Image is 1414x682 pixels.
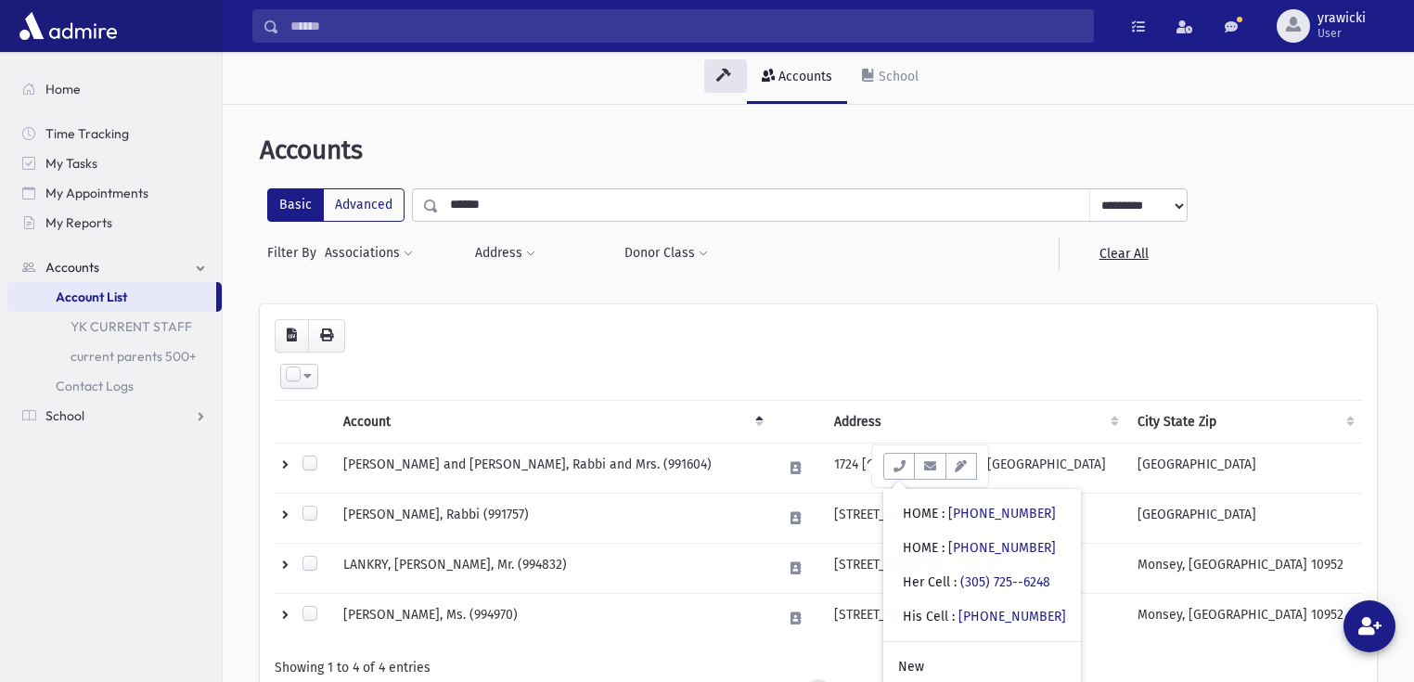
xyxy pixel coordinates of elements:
td: Monsey, [GEOGRAPHIC_DATA] 10952 [1126,543,1362,593]
button: Print [308,319,345,353]
a: YK CURRENT STAFF [7,312,222,341]
label: Advanced [323,188,405,222]
a: School [847,52,933,104]
button: Associations [324,237,414,270]
div: HOME [903,538,1056,558]
td: [STREET_ADDRESS] [823,493,1126,543]
span: yrawicki [1318,11,1366,26]
a: School [7,401,222,431]
a: [PHONE_NUMBER] [958,609,1066,624]
span: My Reports [45,214,112,231]
span: : [954,574,957,590]
a: [PHONE_NUMBER] [948,506,1056,521]
a: Time Tracking [7,119,222,148]
a: Accounts [747,52,847,104]
td: LANKRY, [PERSON_NAME], Mr. (994832) [332,543,772,593]
td: [PERSON_NAME], Rabbi (991757) [332,493,772,543]
span: Account List [56,289,127,305]
div: School [875,69,919,84]
a: Accounts [7,252,222,282]
td: [GEOGRAPHIC_DATA] [1126,493,1362,543]
a: Contact Logs [7,371,222,401]
td: 1724 [GEOGRAPHIC_DATA], [GEOGRAPHIC_DATA] [823,443,1126,493]
div: FilterModes [267,188,405,222]
td: [PERSON_NAME] and [PERSON_NAME], Rabbi and Mrs. (991604) [332,443,772,493]
td: [STREET_ADDRESS] [823,593,1126,643]
div: Accounts [775,69,832,84]
span: My Appointments [45,185,148,201]
a: current parents 500+ [7,341,222,371]
a: Home [7,74,222,104]
a: (305) 725--6248 [960,574,1050,590]
span: Accounts [45,259,99,276]
div: Showing 1 to 4 of 4 entries [275,658,1362,677]
a: [PHONE_NUMBER] [948,540,1056,556]
span: Time Tracking [45,125,129,142]
div: Her Cell [903,573,1050,592]
th: Address : activate to sort column ascending [823,400,1126,443]
td: [STREET_ADDRESS] [823,543,1126,593]
span: My Tasks [45,155,97,172]
span: : [952,609,955,624]
span: Filter By [267,243,324,263]
input: Search [279,9,1093,43]
span: Home [45,81,81,97]
button: Donor Class [623,237,709,270]
span: : [942,506,945,521]
a: My Reports [7,208,222,238]
button: Address [474,237,536,270]
a: Clear All [1059,237,1188,270]
span: Contact Logs [56,378,134,394]
a: Account List [7,282,216,312]
a: My Appointments [7,178,222,208]
span: Accounts [260,135,363,165]
td: [PERSON_NAME], Ms. (994970) [332,593,772,643]
span: : [942,540,945,556]
label: Basic [267,188,324,222]
span: User [1318,26,1366,41]
button: Email Templates [945,453,977,480]
th: City State Zip : activate to sort column ascending [1126,400,1362,443]
button: CSV [275,319,309,353]
th: Account: activate to sort column descending [332,400,772,443]
td: Monsey, [GEOGRAPHIC_DATA] 10952 [1126,593,1362,643]
img: AdmirePro [15,7,122,45]
div: HOME [903,504,1056,523]
td: [GEOGRAPHIC_DATA] [1126,443,1362,493]
a: My Tasks [7,148,222,178]
div: His Cell [903,607,1066,626]
span: School [45,407,84,424]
